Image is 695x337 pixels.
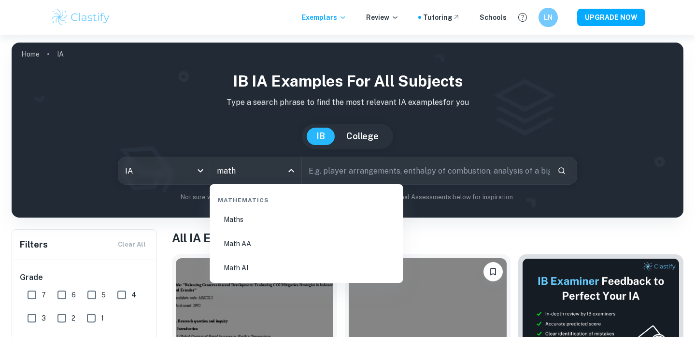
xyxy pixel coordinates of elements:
[214,257,399,279] li: Math AI
[50,8,112,27] img: Clastify logo
[57,49,64,59] p: IA
[131,290,136,300] span: 4
[21,47,40,61] a: Home
[307,128,335,145] button: IB
[284,164,298,177] button: Close
[101,290,106,300] span: 5
[19,97,676,108] p: Type a search phrase to find the most relevant IA examples for you
[577,9,645,26] button: UPGRADE NOW
[302,157,550,184] input: E.g. player arrangements, enthalpy of combustion, analysis of a big city...
[19,70,676,93] h1: IB IA examples for all subjects
[20,238,48,251] h6: Filters
[71,290,76,300] span: 6
[20,272,149,283] h6: Grade
[337,128,388,145] button: College
[553,162,570,179] button: Search
[302,12,347,23] p: Exemplars
[483,262,503,281] button: Bookmark
[542,12,553,23] h6: LN
[214,188,399,208] div: Mathematics
[42,313,46,323] span: 3
[172,229,683,247] h1: All IA Examples
[19,192,676,202] p: Not sure what to search for? You can always look through our example Internal Assessments below f...
[366,12,399,23] p: Review
[101,313,104,323] span: 1
[12,43,683,218] img: profile cover
[118,157,210,184] div: IA
[514,9,531,26] button: Help and Feedback
[480,12,507,23] a: Schools
[71,313,75,323] span: 2
[214,208,399,231] li: Maths
[42,290,46,300] span: 7
[539,8,558,27] button: LN
[214,233,399,255] li: Math AA
[423,12,460,23] a: Tutoring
